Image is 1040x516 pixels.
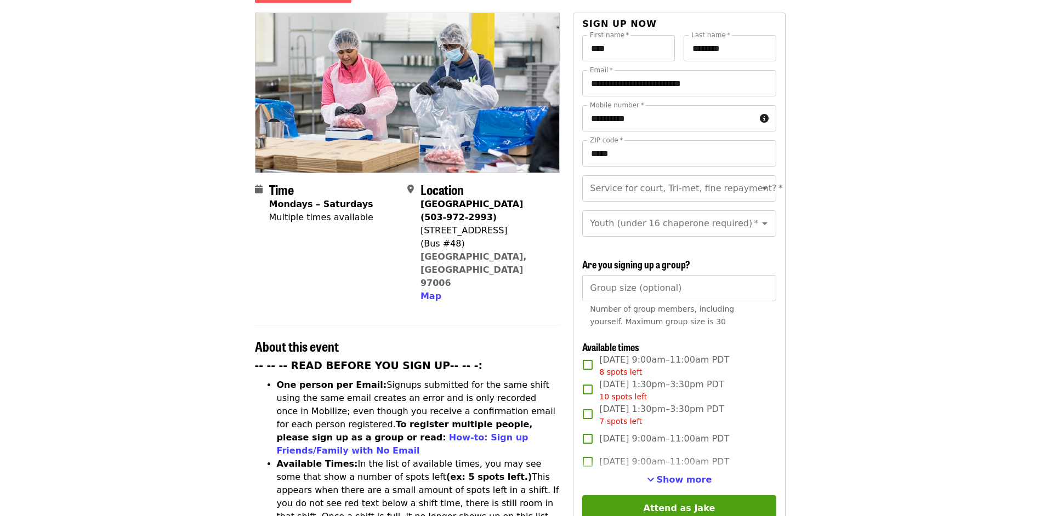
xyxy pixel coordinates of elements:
[446,472,532,482] strong: (ex: 5 spots left.)
[269,199,373,209] strong: Mondays – Saturdays
[657,474,712,485] span: Show more
[757,216,772,231] button: Open
[599,378,724,403] span: [DATE] 1:30pm–3:30pm PDT
[590,32,629,38] label: First name
[599,403,724,427] span: [DATE] 1:30pm–3:30pm PDT
[590,137,623,144] label: ZIP code
[757,181,772,196] button: Open
[255,360,483,371] strong: -- -- -- READ BEFORE YOU SIGN UP-- -- -:
[590,102,644,108] label: Mobile number
[599,392,647,401] span: 10 spots left
[647,473,712,486] button: See more timeslots
[582,140,776,167] input: ZIP code
[269,211,373,224] div: Multiple times available
[684,35,776,61] input: Last name
[420,237,551,250] div: (Bus #48)
[420,224,551,237] div: [STREET_ADDRESS]
[582,257,690,271] span: Are you signing up a group?
[599,455,729,468] span: [DATE] 9:00am–11:00am PDT
[277,458,358,469] strong: Available Times:
[420,291,441,301] span: Map
[277,419,533,443] strong: To register multiple people, please sign up as a group or read:
[582,105,755,131] input: Mobile number
[582,19,657,29] span: Sign up now
[599,432,729,445] span: [DATE] 9:00am–11:00am PDT
[277,432,528,456] a: How-to: Sign up Friends/Family with No Email
[760,113,769,124] i: circle-info icon
[269,180,294,199] span: Time
[420,180,464,199] span: Location
[590,305,734,326] span: Number of group members, including yourself. Maximum group size is 30
[582,70,776,96] input: Email
[255,13,560,172] img: Oct/Nov/Dec - Beaverton: Repack/Sort (age 10+) organized by Oregon Food Bank
[255,336,339,356] span: About this event
[582,35,675,61] input: First name
[420,290,441,303] button: Map
[277,380,387,390] strong: One person per Email:
[582,275,776,301] input: [object Object]
[420,251,527,288] a: [GEOGRAPHIC_DATA], [GEOGRAPHIC_DATA] 97006
[277,379,560,457] li: Signups submitted for the same shift using the same email creates an error and is only recorded o...
[420,199,523,222] strong: [GEOGRAPHIC_DATA] (503-972-2993)
[599,368,642,376] span: 8 spots left
[582,340,639,354] span: Available times
[691,32,730,38] label: Last name
[590,67,613,73] label: Email
[255,184,263,194] i: calendar icon
[599,417,642,426] span: 7 spots left
[599,353,729,378] span: [DATE] 9:00am–11:00am PDT
[407,184,414,194] i: map-marker-alt icon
